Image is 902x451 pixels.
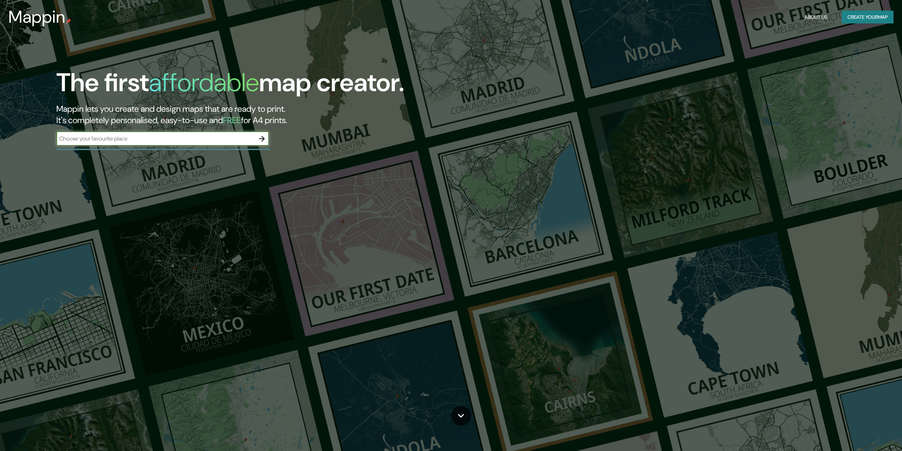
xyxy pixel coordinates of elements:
[9,7,66,27] h3: Mappin
[149,66,259,99] h1: affordable
[66,18,71,24] img: mappin-pin
[56,134,255,143] input: Choose your favourite place
[802,11,830,24] button: About Us
[56,103,508,126] h2: Mappin lets you create and design maps that are ready to print. It's completely personalised, eas...
[223,115,241,126] h5: FREE
[56,68,404,103] h1: The first map creator.
[842,11,893,24] button: Create yourmap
